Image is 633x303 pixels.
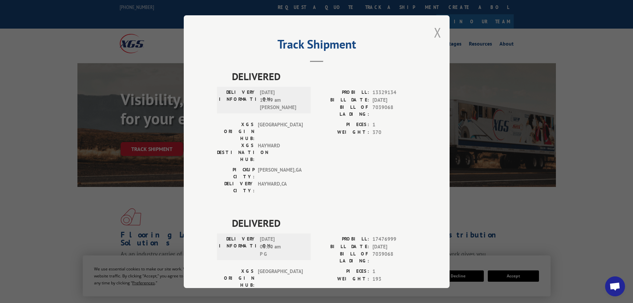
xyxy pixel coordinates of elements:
[232,69,416,84] span: DELIVERED
[217,166,255,180] label: PICKUP CITY:
[232,216,416,230] span: DELIVERED
[217,180,255,194] label: DELIVERY CITY:
[317,275,369,283] label: WEIGHT:
[434,24,441,41] button: Close modal
[372,128,416,136] span: 370
[372,104,416,118] span: 7039068
[372,96,416,104] span: [DATE]
[219,235,257,258] label: DELIVERY INFORMATION:
[372,250,416,264] span: 7039068
[317,235,369,243] label: PROBILL:
[217,142,255,163] label: XGS DESTINATION HUB:
[317,250,369,264] label: BILL OF LADING:
[317,96,369,104] label: BILL DATE:
[217,268,255,289] label: XGS ORIGIN HUB:
[317,89,369,96] label: PROBILL:
[372,235,416,243] span: 17476999
[219,89,257,111] label: DELIVERY INFORMATION:
[372,268,416,275] span: 1
[258,166,303,180] span: [PERSON_NAME] , GA
[258,268,303,289] span: [GEOGRAPHIC_DATA]
[372,121,416,129] span: 1
[317,104,369,118] label: BILL OF LADING:
[260,89,305,111] span: [DATE] 11:49 am [PERSON_NAME]
[317,268,369,275] label: PIECES:
[217,40,416,52] h2: Track Shipment
[258,180,303,194] span: HAYWARD , CA
[317,128,369,136] label: WEIGHT:
[605,276,625,296] div: Open chat
[217,121,255,142] label: XGS ORIGIN HUB:
[372,89,416,96] span: 13329134
[317,121,369,129] label: PIECES:
[372,243,416,250] span: [DATE]
[317,243,369,250] label: BILL DATE:
[258,142,303,163] span: HAYWARD
[372,275,416,283] span: 193
[258,121,303,142] span: [GEOGRAPHIC_DATA]
[260,235,305,258] span: [DATE] 06:00 am P G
